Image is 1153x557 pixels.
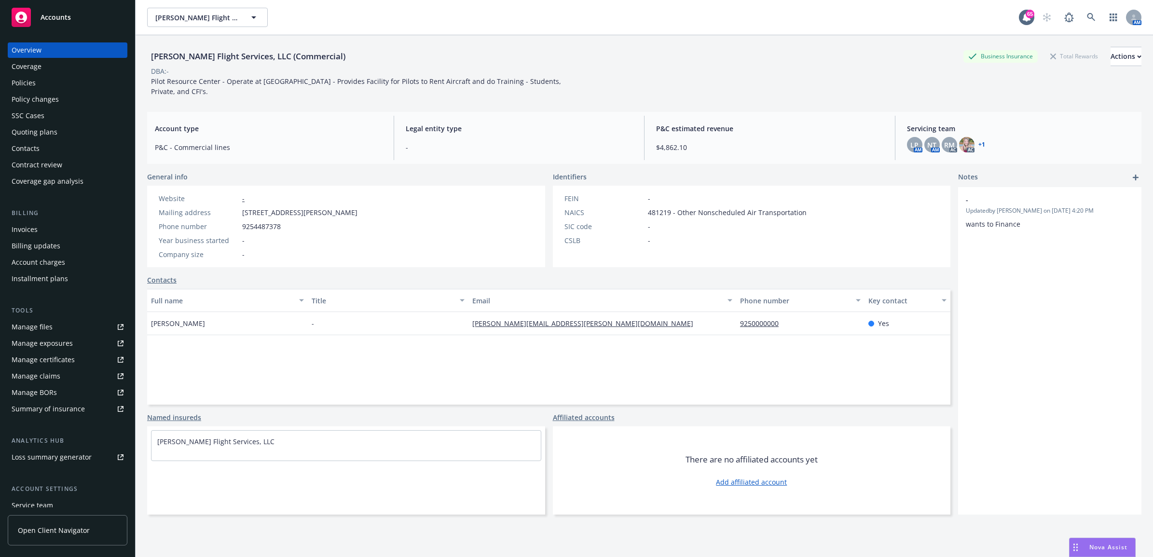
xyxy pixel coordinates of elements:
div: Overview [12,42,41,58]
div: Billing [8,208,127,218]
div: Billing updates [12,238,60,254]
a: Invoices [8,222,127,237]
span: Nova Assist [1089,543,1127,551]
div: Business Insurance [963,50,1038,62]
span: RM [944,140,955,150]
a: Loss summary generator [8,449,127,465]
a: - [242,194,245,203]
a: Coverage gap analysis [8,174,127,189]
span: [STREET_ADDRESS][PERSON_NAME] [242,207,357,217]
a: Start snowing [1037,8,1057,27]
span: Account type [155,123,382,134]
span: General info [147,172,188,182]
span: [PERSON_NAME] Flight Services, LLC (Commercial) [155,13,239,23]
span: Pilot Resource Center - Operate at [GEOGRAPHIC_DATA] - Provides Facility for Pilots to Rent Aircr... [151,77,563,96]
button: Actions [1111,47,1141,66]
a: Manage claims [8,368,127,384]
span: - [242,235,245,245]
a: Installment plans [8,271,127,286]
div: Key contact [868,296,936,306]
a: Search [1082,8,1101,27]
a: Policy changes [8,92,127,107]
a: Policies [8,75,127,91]
div: Tools [8,306,127,315]
div: SIC code [564,221,644,231]
div: Full name [151,296,293,306]
a: Overview [8,42,127,58]
a: +1 [978,142,985,148]
span: LP [910,140,919,150]
div: Website [159,193,238,204]
span: 9254487378 [242,221,281,231]
div: Manage exposures [12,336,73,351]
span: - [312,318,314,328]
div: Drag to move [1070,538,1082,557]
div: -Updatedby [PERSON_NAME] on [DATE] 4:20 PMwants to Finance [958,187,1141,237]
a: SSC Cases [8,108,127,123]
div: Email [472,296,722,306]
div: Phone number [740,296,850,306]
a: Report a Bug [1059,8,1079,27]
a: Billing updates [8,238,127,254]
div: Manage certificates [12,352,75,367]
div: DBA: - [151,66,169,76]
a: add [1130,172,1141,183]
div: Coverage [12,59,41,74]
div: Manage files [12,319,53,335]
button: Key contact [865,289,950,312]
div: NAICS [564,207,644,217]
div: Account settings [8,484,127,494]
span: [PERSON_NAME] [151,318,205,328]
div: SSC Cases [12,108,44,123]
div: 65 [1026,10,1034,18]
div: [PERSON_NAME] Flight Services, LLC (Commercial) [147,50,349,63]
span: - [242,249,245,259]
div: Coverage gap analysis [12,174,83,189]
a: Accounts [8,4,127,31]
div: Quoting plans [12,124,57,140]
span: - [648,221,650,231]
a: Affiliated accounts [553,412,615,422]
div: Analytics hub [8,436,127,446]
div: Mailing address [159,207,238,217]
span: P&C estimated revenue [656,123,883,134]
div: Manage claims [12,368,60,384]
span: Updated by [PERSON_NAME] on [DATE] 4:20 PM [966,206,1134,215]
div: Year business started [159,235,238,245]
a: Add affiliated account [716,477,787,487]
span: - [648,193,650,204]
span: There are no affiliated accounts yet [686,454,818,465]
div: Policies [12,75,36,91]
a: Service team [8,498,127,513]
span: Accounts [41,14,71,21]
a: Coverage [8,59,127,74]
div: CSLB [564,235,644,245]
div: Title [312,296,454,306]
a: Manage BORs [8,385,127,400]
a: Manage exposures [8,336,127,351]
span: Open Client Navigator [18,525,90,535]
div: Summary of insurance [12,401,85,417]
div: Total Rewards [1045,50,1103,62]
div: Company size [159,249,238,259]
span: Notes [958,172,978,183]
div: FEIN [564,193,644,204]
span: wants to Finance [966,219,1020,229]
div: Contract review [12,157,62,173]
span: $4,862.10 [656,142,883,152]
a: 9250000000 [740,319,786,328]
a: Named insureds [147,412,201,422]
div: Contacts [12,141,40,156]
a: Quoting plans [8,124,127,140]
button: Phone number [736,289,865,312]
span: Yes [878,318,889,328]
span: - [648,235,650,245]
div: Manage BORs [12,385,57,400]
span: - [406,142,633,152]
a: Summary of insurance [8,401,127,417]
button: [PERSON_NAME] Flight Services, LLC (Commercial) [147,8,268,27]
span: NT [927,140,936,150]
span: Identifiers [553,172,587,182]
